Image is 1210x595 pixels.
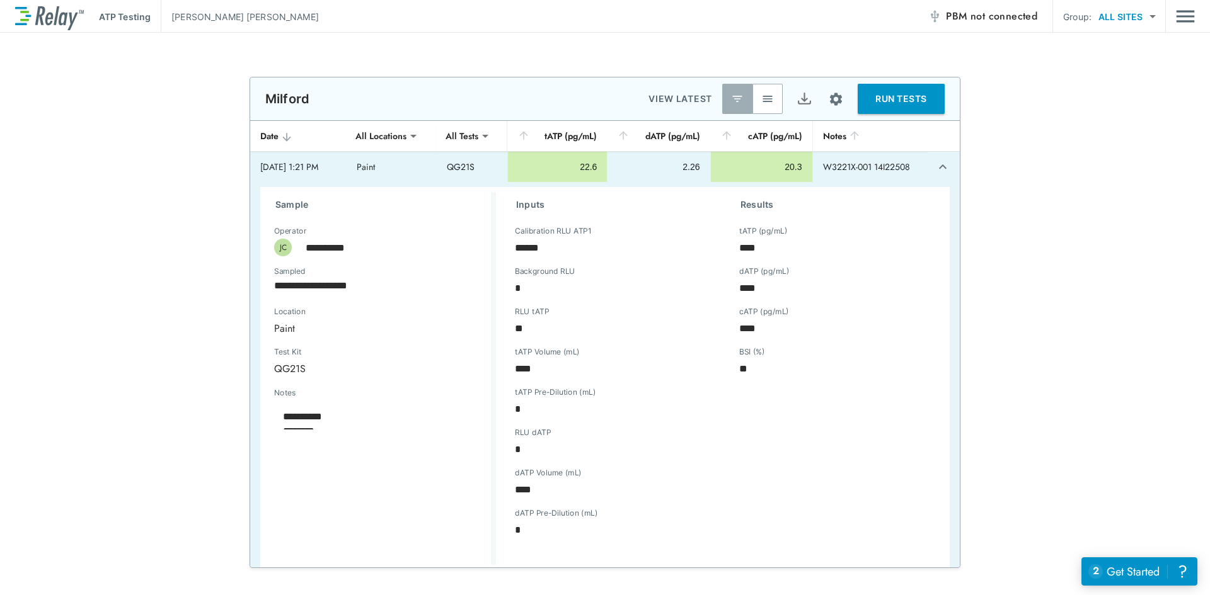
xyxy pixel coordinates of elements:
div: Paint [265,315,478,341]
p: Group: [1063,10,1092,23]
p: Milford [265,91,309,106]
div: QG21S [265,356,393,381]
label: Operator [274,227,306,235]
img: LuminUltra Relay [15,3,84,30]
label: BSI (%) [739,348,765,356]
img: Settings Icon [828,91,844,107]
div: cATP (pg/mL) [720,128,802,144]
h3: Inputs [516,197,710,212]
div: All Tests [437,123,487,149]
th: Date [250,121,347,152]
label: dATP Pre-Dilution (mL) [515,509,597,518]
p: ATP Testing [99,10,151,23]
div: 2.26 [618,161,700,173]
span: not connected [971,9,1037,23]
label: Sampled [274,267,306,276]
iframe: Resource center [1081,557,1197,586]
button: Export [789,84,819,114]
p: VIEW LATEST [648,91,712,106]
h3: Results [740,197,935,212]
img: Drawer Icon [1176,4,1195,28]
label: RLU dATP [515,428,551,437]
span: PBM [946,8,1037,25]
img: Offline Icon [928,10,941,23]
label: tATP Pre-Dilution (mL) [515,388,596,397]
img: Export Icon [797,91,812,107]
input: Choose date, selected date is Sep 22, 2025 [265,273,470,298]
label: Calibration RLU ATP1 [515,227,591,235]
div: dATP (pg/mL) [617,128,700,144]
label: cATP (pg/mL) [739,307,789,316]
label: Background RLU [515,267,575,276]
p: [PERSON_NAME] [PERSON_NAME] [171,10,319,23]
td: QG21S [437,152,507,182]
button: Site setup [819,82,853,116]
label: Notes [274,388,296,397]
label: tATP (pg/mL) [739,227,788,235]
div: Notes [823,128,918,144]
button: PBM not connected [923,4,1042,29]
div: 20.3 [721,161,802,173]
td: Paint [347,152,437,182]
label: dATP Volume (mL) [515,468,582,477]
div: 22.6 [518,161,597,173]
td: W3221X-001 14I22508 [812,152,928,182]
img: Latest [731,93,744,105]
button: Main menu [1176,4,1195,28]
h3: Sample [275,197,491,212]
label: dATP (pg/mL) [739,267,790,276]
div: All Locations [347,123,415,149]
button: RUN TESTS [858,84,945,114]
label: Location [274,307,434,316]
label: tATP Volume (mL) [515,348,580,356]
div: JC [274,239,292,256]
label: Test Kit [274,348,370,356]
div: tATP (pg/mL) [517,128,597,144]
div: [DATE] 1:21 PM [260,161,337,173]
button: expand row [932,156,954,178]
label: RLU tATP [515,307,549,316]
img: View All [761,93,774,105]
